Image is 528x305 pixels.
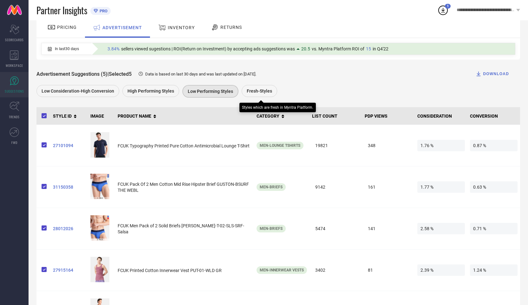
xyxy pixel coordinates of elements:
[53,268,85,273] a: 27915164
[118,182,249,193] span: FCUK Pack Of 2 Men Cotton Mid Rise Hipster Brief GUSTON-BSURF THE WEBL
[5,89,24,94] span: SUGGESTIONS
[168,25,195,30] span: INVENTORY
[145,72,256,76] span: Data is based on last 30 days and was last updated on [DATE] .
[90,257,109,282] img: a7e6a862-95a9-4f2d-8f63-6bedcc0040a61709092233693FCUKPlayPutneyMensLoungeVest1.jpg
[57,25,77,30] span: PRICING
[415,107,467,125] th: CONSIDERATION
[373,46,388,51] span: in Q4'22
[470,223,518,234] span: 0.71 %
[188,89,233,94] span: Low Performing Styles
[9,114,20,119] span: TRENDS
[90,215,109,241] img: cd069bfd-5539-46a9-a7ec-aaeb7b41587c1709541968848FCUKFLOGustonMensMeshTrunksPackof21.jpg
[90,174,109,199] img: 8cea2f97-2fa3-405b-96fa-2481a47332c21732826644040-FCUK-Pack-Of-2-Men-Cotton-Mid-Rise-Hipster-Brie...
[53,185,85,190] a: 31150358
[118,143,250,148] span: FCUK Typography Printed Pure Cotton Antimicrobial Lounge T-Shirt
[437,4,449,16] div: Open download list
[312,46,364,51] span: vs. Myntra Platform ROI of
[365,264,412,276] span: 81
[36,4,87,17] span: Partner Insights
[475,71,509,77] div: DOWNLOAD
[108,46,120,51] span: 3.84%
[88,107,115,125] th: IMAGE
[90,132,109,158] img: 52cb3c97-528b-47a2-bb58-8a898570f0b01705767849311MoistureWickingAntimicrobialCotton1.jpg
[36,71,108,77] span: Advertisement Suggestions (5)
[6,63,23,68] span: WORKSPACE
[118,268,222,273] span: FCUK Printed Cotton Innerwear Vest PUT-01-WLD GR
[312,264,360,276] span: 3402
[102,25,142,30] span: ADVERTISEMENT
[417,223,465,234] span: 2.58 %
[260,268,304,272] span: Men-Innerwear Vests
[310,107,362,125] th: LIST COUNT
[362,107,415,125] th: PDP VIEWS
[104,45,392,53] div: Percentage of sellers who have viewed suggestions for the current Insight Type
[312,223,360,234] span: 5474
[366,46,371,51] span: 15
[118,223,244,234] span: FCUK Men Pack of 2 Solid Briefs [PERSON_NAME]-T-02-SLS-SRF-Salsa
[108,71,109,77] span: |
[260,143,300,148] span: Men-Lounge Tshirts
[417,140,465,151] span: 1.76 %
[312,140,360,151] span: 19821
[470,181,518,193] span: 0.63 %
[53,226,85,231] a: 28012026
[365,223,412,234] span: 141
[53,143,85,148] a: 27101094
[42,88,114,94] span: Low Consideration-High Conversion
[55,47,79,51] span: In last 30 days
[417,264,465,276] span: 2.39 %
[254,107,310,125] th: CATEGORY
[127,88,174,94] span: High Performing Styles
[470,264,518,276] span: 1.24 %
[50,107,88,125] th: STYLE ID
[417,181,465,193] span: 1.77 %
[260,185,283,189] span: Men-Briefs
[5,37,24,42] span: SCORECARDS
[242,105,313,110] div: Styles which are fresh in Myntra Platform.
[365,181,412,193] span: 161
[470,140,518,151] span: 0.87 %
[109,71,132,77] span: Selected 5
[467,107,520,125] th: CONVERSION
[260,226,283,231] span: Men-Briefs
[247,88,272,94] span: Fresh-Styles
[312,181,360,193] span: 9142
[467,68,517,80] button: DOWNLOAD
[11,140,17,145] span: FWD
[447,4,449,8] span: 1
[365,140,412,151] span: 348
[98,9,108,13] span: PRO
[220,25,242,30] span: RETURNS
[115,107,254,125] th: PRODUCT NAME
[301,46,310,51] span: 20.5
[121,46,295,51] span: sellers viewed sugestions | ROI(Return on Investment) by accepting ads suggestions was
